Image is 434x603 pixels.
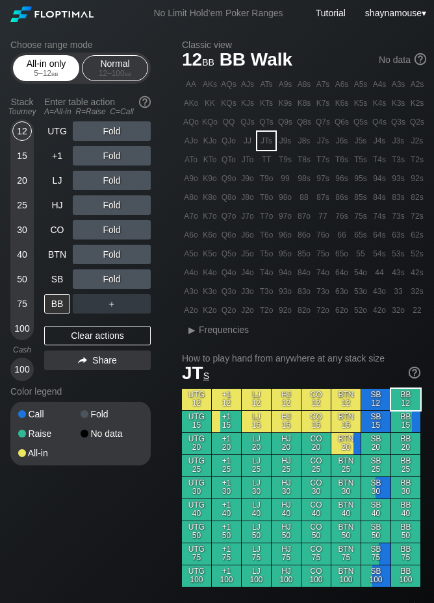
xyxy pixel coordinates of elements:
div: BTN 40 [331,499,361,521]
div: UTG 20 [182,433,211,454]
div: Q5o [220,245,238,263]
div: T9s [276,151,294,169]
div: LJ 75 [242,543,271,565]
div: T5s [351,151,370,169]
div: 32s [408,282,426,301]
div: Q6o [220,226,238,244]
div: BTN 75 [331,543,361,565]
div: 73o [314,282,332,301]
div: Q7s [314,113,332,131]
div: 86o [295,226,313,244]
div: ▸ [183,322,200,338]
div: All-in only [16,56,76,80]
div: Cash [5,345,39,354]
div: A6s [333,75,351,93]
div: Call [18,410,81,419]
div: KQo [201,113,219,131]
div: J9o [238,169,257,188]
div: J4s [370,132,389,150]
div: A9s [276,75,294,93]
div: 97o [276,207,294,225]
div: 98s [295,169,313,188]
div: SB 50 [361,521,390,543]
div: 97s [314,169,332,188]
div: LJ 30 [242,477,271,498]
div: 43o [370,282,389,301]
div: 30 [12,220,32,240]
div: Tourney [5,107,39,116]
div: BTN 15 [331,411,361,432]
div: 33 [389,282,407,301]
div: 52o [351,301,370,319]
div: SB 40 [361,499,390,521]
div: 73s [389,207,407,225]
div: ＋ [73,294,151,314]
div: CO [44,220,70,240]
div: BB 20 [391,433,420,454]
div: No data [81,429,143,438]
div: BTN 50 [331,521,361,543]
div: Clear actions [44,326,151,345]
div: T2o [257,301,275,319]
div: J8o [238,188,257,206]
div: T6s [333,151,351,169]
div: HJ 20 [272,433,301,454]
span: BB Walk [218,50,295,71]
div: 92s [408,169,426,188]
div: Fold [73,146,151,166]
div: CO 50 [301,521,331,543]
div: Q6s [333,113,351,131]
div: QJs [238,113,257,131]
div: 5 – 12 [19,69,73,78]
div: HJ 30 [272,477,301,498]
div: 87o [295,207,313,225]
div: 94s [370,169,389,188]
div: HJ 25 [272,455,301,476]
div: 86s [333,188,351,206]
span: bb [125,69,132,78]
div: 62s [408,226,426,244]
div: A7s [314,75,332,93]
div: KTo [201,151,219,169]
div: JJ [238,132,257,150]
div: No Limit Hold’em Poker Ranges [134,8,302,21]
div: T4o [257,264,275,282]
div: +1 12 [212,389,241,410]
div: T8s [295,151,313,169]
div: 64o [333,264,351,282]
div: BB 75 [391,543,420,565]
div: QTs [257,113,275,131]
div: J8s [295,132,313,150]
div: Q4o [220,264,238,282]
div: 75o [314,245,332,263]
div: UTG 75 [182,543,211,565]
div: 42o [370,301,389,319]
div: 20 [12,171,32,190]
div: J7s [314,132,332,150]
div: 42s [408,264,426,282]
div: CO 40 [301,499,331,521]
div: 44 [370,264,389,282]
div: SB 25 [361,455,390,476]
div: No data [379,55,426,66]
div: 72o [314,301,332,319]
img: help.32db89a4.svg [413,52,428,66]
div: J3s [389,132,407,150]
div: 50 [12,269,32,289]
div: A5s [351,75,370,93]
div: Enter table action [44,92,151,121]
div: Q8s [295,113,313,131]
div: 74s [370,207,389,225]
div: AKs [201,75,219,93]
img: Floptimal logo [10,6,94,22]
div: 15 [12,146,32,166]
span: JT [182,363,209,383]
div: K8s [295,94,313,112]
div: 75s [351,207,370,225]
div: K5s [351,94,370,112]
div: 74o [314,264,332,282]
div: K4s [370,94,389,112]
div: Fold [73,245,151,264]
div: K7s [314,94,332,112]
h2: Classic view [182,40,426,50]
